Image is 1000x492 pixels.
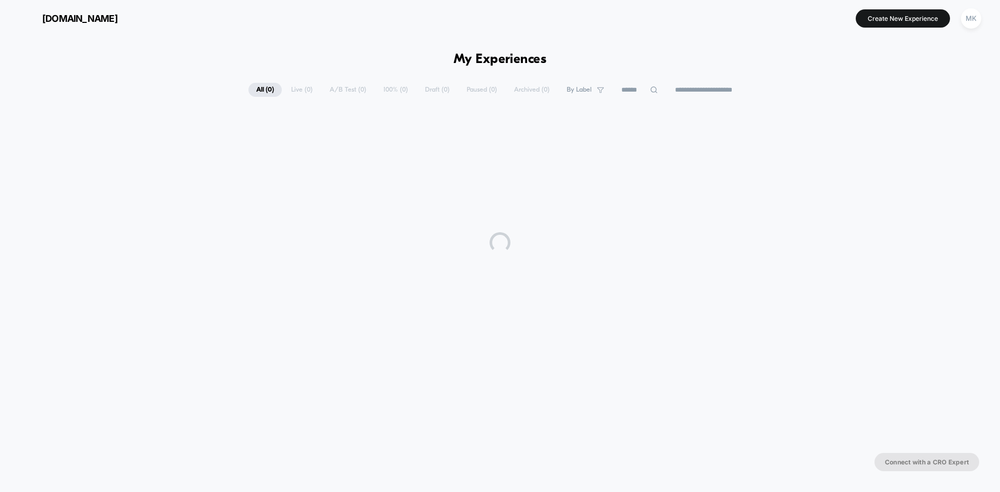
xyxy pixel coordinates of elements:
button: Create New Experience [856,9,950,28]
span: By Label [567,86,592,94]
div: MK [961,8,981,29]
span: All ( 0 ) [248,83,282,97]
h1: My Experiences [454,52,547,67]
button: MK [958,8,984,29]
button: Connect with a CRO Expert [874,453,979,471]
span: [DOMAIN_NAME] [42,13,118,24]
button: [DOMAIN_NAME] [16,10,121,27]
